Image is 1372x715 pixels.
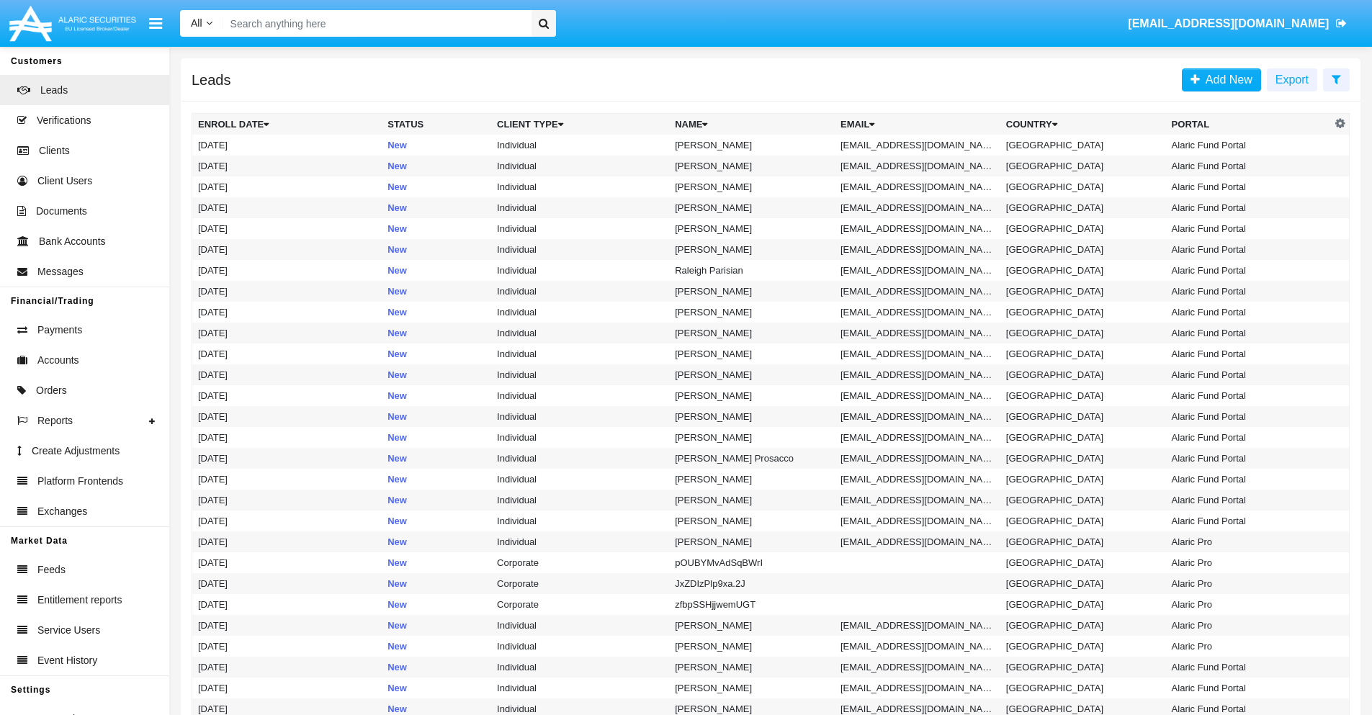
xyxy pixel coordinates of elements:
[1000,302,1166,323] td: [GEOGRAPHIC_DATA]
[491,448,669,469] td: Individual
[669,636,835,657] td: [PERSON_NAME]
[1166,323,1332,343] td: Alaric Fund Portal
[1166,114,1332,135] th: Portal
[191,17,202,29] span: All
[382,657,491,678] td: New
[192,552,382,573] td: [DATE]
[491,427,669,448] td: Individual
[491,135,669,156] td: Individual
[835,114,1000,135] th: Email
[1000,323,1166,343] td: [GEOGRAPHIC_DATA]
[192,176,382,197] td: [DATE]
[192,302,382,323] td: [DATE]
[192,427,382,448] td: [DATE]
[491,573,669,594] td: Corporate
[382,239,491,260] td: New
[835,239,1000,260] td: [EMAIL_ADDRESS][DOMAIN_NAME]
[669,218,835,239] td: [PERSON_NAME]
[669,385,835,406] td: [PERSON_NAME]
[1166,260,1332,281] td: Alaric Fund Portal
[1000,156,1166,176] td: [GEOGRAPHIC_DATA]
[1166,385,1332,406] td: Alaric Fund Portal
[1000,385,1166,406] td: [GEOGRAPHIC_DATA]
[669,406,835,427] td: [PERSON_NAME]
[491,406,669,427] td: Individual
[192,239,382,260] td: [DATE]
[37,353,79,368] span: Accounts
[669,657,835,678] td: [PERSON_NAME]
[669,615,835,636] td: [PERSON_NAME]
[192,490,382,511] td: [DATE]
[1166,552,1332,573] td: Alaric Pro
[1000,114,1166,135] th: Country
[382,343,491,364] td: New
[223,10,526,37] input: Search
[491,511,669,531] td: Individual
[491,156,669,176] td: Individual
[1000,197,1166,218] td: [GEOGRAPHIC_DATA]
[835,636,1000,657] td: [EMAIL_ADDRESS][DOMAIN_NAME]
[192,469,382,490] td: [DATE]
[1166,239,1332,260] td: Alaric Fund Portal
[669,343,835,364] td: [PERSON_NAME]
[835,531,1000,552] td: [EMAIL_ADDRESS][DOMAIN_NAME]
[491,678,669,698] td: Individual
[835,260,1000,281] td: [EMAIL_ADDRESS][DOMAIN_NAME]
[835,323,1000,343] td: [EMAIL_ADDRESS][DOMAIN_NAME]
[37,593,122,608] span: Entitlement reports
[491,552,669,573] td: Corporate
[1000,406,1166,427] td: [GEOGRAPHIC_DATA]
[37,504,87,519] span: Exchanges
[192,448,382,469] td: [DATE]
[669,323,835,343] td: [PERSON_NAME]
[1000,511,1166,531] td: [GEOGRAPHIC_DATA]
[835,343,1000,364] td: [EMAIL_ADDRESS][DOMAIN_NAME]
[382,385,491,406] td: New
[669,197,835,218] td: [PERSON_NAME]
[491,490,669,511] td: Individual
[382,197,491,218] td: New
[1267,68,1317,91] button: Export
[669,573,835,594] td: JxZDIzPlp9xa.2J
[382,615,491,636] td: New
[1000,531,1166,552] td: [GEOGRAPHIC_DATA]
[382,176,491,197] td: New
[1166,343,1332,364] td: Alaric Fund Portal
[669,364,835,385] td: [PERSON_NAME]
[1000,364,1166,385] td: [GEOGRAPHIC_DATA]
[382,135,491,156] td: New
[491,385,669,406] td: Individual
[1182,68,1261,91] a: Add New
[1166,156,1332,176] td: Alaric Fund Portal
[382,427,491,448] td: New
[491,364,669,385] td: Individual
[382,302,491,323] td: New
[491,531,669,552] td: Individual
[192,594,382,615] td: [DATE]
[835,615,1000,636] td: [EMAIL_ADDRESS][DOMAIN_NAME]
[382,678,491,698] td: New
[1166,281,1332,302] td: Alaric Fund Portal
[192,364,382,385] td: [DATE]
[37,623,100,638] span: Service Users
[192,573,382,594] td: [DATE]
[382,323,491,343] td: New
[382,469,491,490] td: New
[669,281,835,302] td: [PERSON_NAME]
[1000,239,1166,260] td: [GEOGRAPHIC_DATA]
[1000,260,1166,281] td: [GEOGRAPHIC_DATA]
[491,176,669,197] td: Individual
[1166,678,1332,698] td: Alaric Fund Portal
[192,636,382,657] td: [DATE]
[835,385,1000,406] td: [EMAIL_ADDRESS][DOMAIN_NAME]
[491,239,669,260] td: Individual
[669,156,835,176] td: [PERSON_NAME]
[382,281,491,302] td: New
[192,156,382,176] td: [DATE]
[1166,218,1332,239] td: Alaric Fund Portal
[835,364,1000,385] td: [EMAIL_ADDRESS][DOMAIN_NAME]
[32,444,120,459] span: Create Adjustments
[835,657,1000,678] td: [EMAIL_ADDRESS][DOMAIN_NAME]
[192,74,231,86] h5: Leads
[669,114,835,135] th: Name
